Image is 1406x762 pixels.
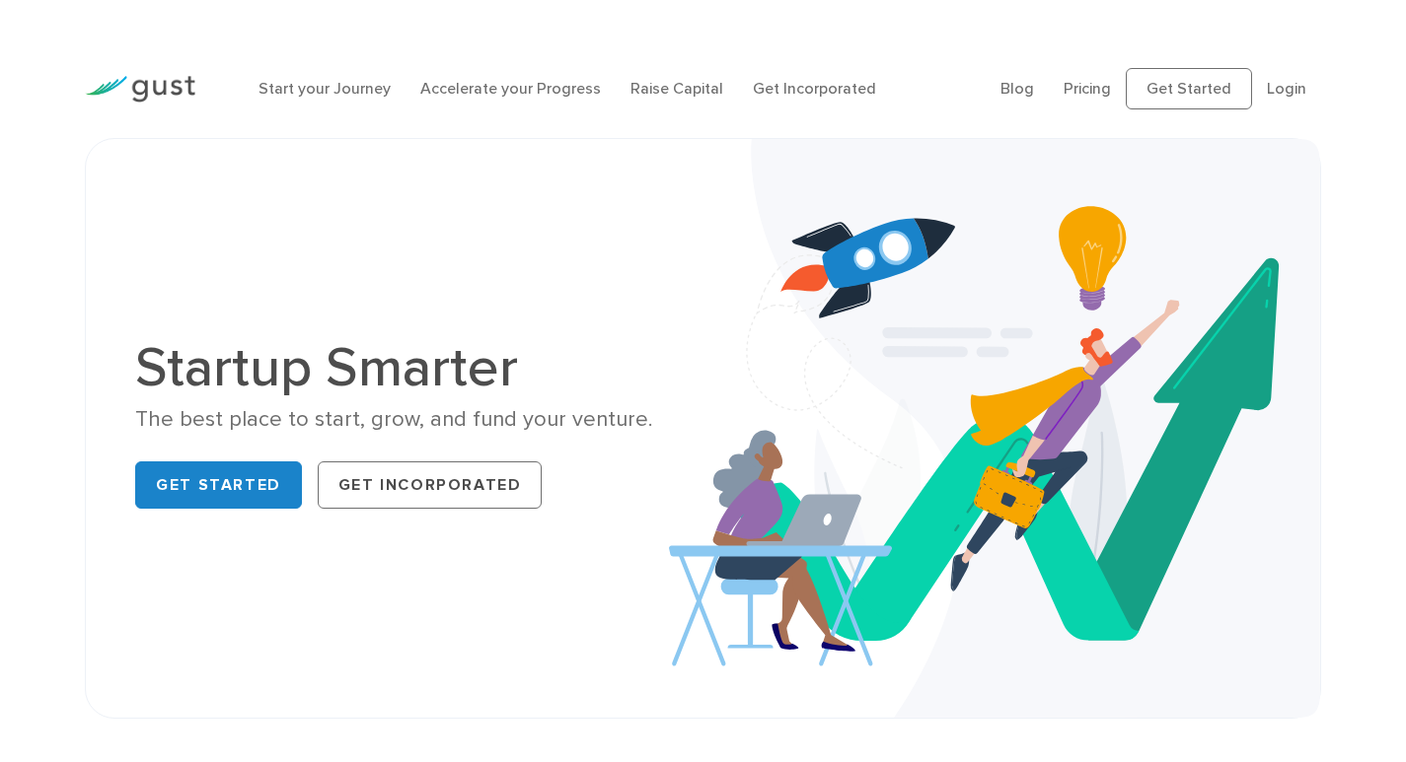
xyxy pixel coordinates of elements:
a: Get Started [1126,68,1252,109]
a: Pricing [1064,79,1111,98]
div: The best place to start, grow, and fund your venture. [135,405,688,434]
a: Login [1267,79,1306,98]
a: Get Incorporated [753,79,876,98]
a: Get Incorporated [318,461,543,509]
a: Raise Capital [630,79,723,98]
a: Accelerate your Progress [420,79,601,98]
a: Start your Journey [259,79,391,98]
a: Blog [1000,79,1034,98]
h1: Startup Smarter [135,340,688,395]
a: Get Started [135,461,302,509]
img: Gust Logo [85,76,195,103]
img: Startup Smarter Hero [669,139,1320,718]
